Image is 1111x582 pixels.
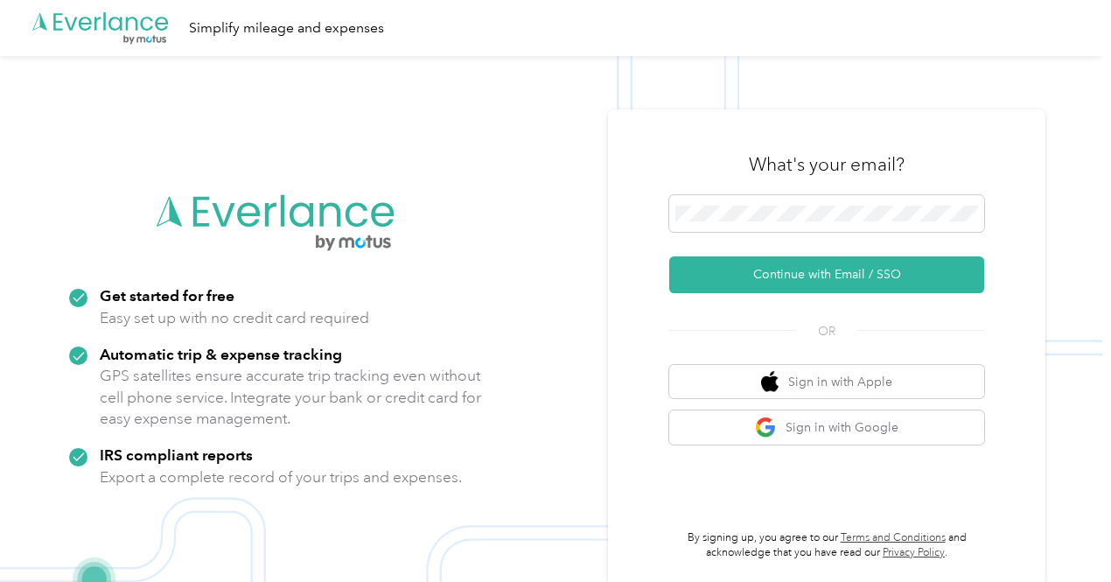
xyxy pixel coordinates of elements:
[841,531,946,544] a: Terms and Conditions
[796,322,857,340] span: OR
[883,546,945,559] a: Privacy Policy
[669,365,984,399] button: apple logoSign in with Apple
[100,466,462,488] p: Export a complete record of your trips and expenses.
[100,445,253,464] strong: IRS compliant reports
[669,256,984,293] button: Continue with Email / SSO
[100,307,369,329] p: Easy set up with no credit card required
[189,18,384,39] div: Simplify mileage and expenses
[761,371,779,393] img: apple logo
[100,365,482,430] p: GPS satellites ensure accurate trip tracking even without cell phone service. Integrate your bank...
[100,286,234,305] strong: Get started for free
[755,417,777,438] img: google logo
[100,345,342,363] strong: Automatic trip & expense tracking
[669,410,984,445] button: google logoSign in with Google
[669,530,984,561] p: By signing up, you agree to our and acknowledge that you have read our .
[749,152,905,177] h3: What's your email?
